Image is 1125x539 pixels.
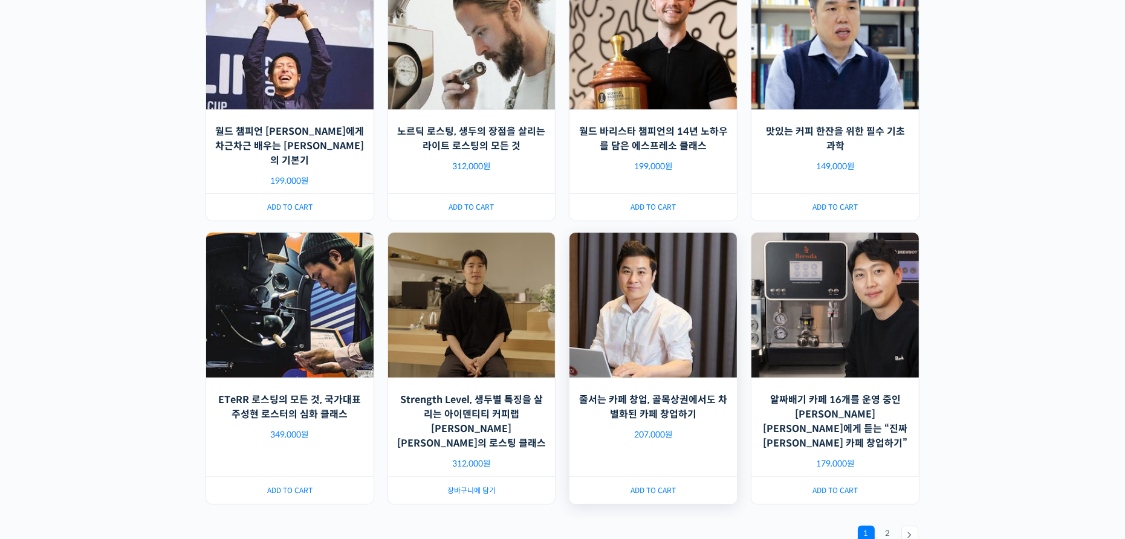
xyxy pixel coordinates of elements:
[452,459,491,469] bdi: 312,000
[569,120,737,158] h2: 월드 바리스타 챔피언의 14년 노하우를 담은 에스프레소 클래스
[388,233,556,476] a: Strength Level, 생두별 특징을 살리는 아이덴티티 커피랩 [PERSON_NAME] [PERSON_NAME]의 로스팅 클래스 312,000원
[270,176,309,186] bdi: 199,000
[206,120,374,173] h2: 월드 챔피언 [PERSON_NAME]에게 차근차근 배우는 [PERSON_NAME]의 기본기
[569,388,737,427] h2: 줄서는 카페 창업, 골목상권에서도 차별화된 카페 창업하기
[816,161,855,172] bdi: 149,000
[634,161,673,172] bdi: 199,000
[569,193,737,221] a: "월드 바리스타 챔피언의 14년 노하우를 담은 에스프레소 클래스"에 대해 자세히 알아보기
[816,459,855,469] bdi: 179,000
[569,476,737,504] a: "줄서는 카페 창업, 골목상권에서도 차별화된 카페 창업하기"에 대해 자세히 알아보기
[187,401,201,411] span: 설정
[751,193,919,221] a: "맛있는 커피 한잔을 위한 필수 기초 과학"에 대해 자세히 알아보기
[206,193,374,221] a: "월드 챔피언 테츠 카스야에게 차근차근 배우는 브루잉의 기본기"에 대해 자세히 알아보기
[301,176,309,186] span: 원
[388,388,556,456] h2: Strength Level, 생두별 특징을 살리는 아이덴티티 커피랩 [PERSON_NAME] [PERSON_NAME]의 로스팅 클래스
[751,476,919,504] a: "알짜배기 카페 16개를 운영 중인 안태환 대표에게 듣는 "진짜 돈 버는 카페 창업하기""에 대해 자세히 알아보기
[483,459,491,469] span: 원
[80,383,156,413] a: 대화
[847,161,855,172] span: 원
[847,459,855,469] span: 원
[206,388,374,427] h2: ETeRR 로스팅의 모든 것, 국가대표 주성현 로스터의 심화 클래스
[569,233,737,462] a: 줄서는 카페 창업, 골목상권에서도 차별화된 카페 창업하기 207,000원
[751,233,919,476] a: 알짜배기 카페 16개를 운영 중인 [PERSON_NAME] [PERSON_NAME]에게 듣는 “진짜 [PERSON_NAME] 카페 창업하기” 179,000원
[751,120,919,158] h2: 맛있는 커피 한잔을 위한 필수 기초 과학
[665,161,673,172] span: 원
[111,402,125,412] span: 대화
[634,430,673,440] bdi: 207,000
[483,161,491,172] span: 원
[665,430,673,440] span: 원
[38,401,45,411] span: 홈
[270,430,309,440] bdi: 349,000
[206,233,374,462] a: ETeRR 로스팅의 모든 것, 국가대표 주성현 로스터의 심화 클래스 349,000원
[206,476,374,504] a: "ETeRR 로스팅의 모든 것, 국가대표 주성현 로스터의 심화 클래스"에 대해 자세히 알아보기
[4,383,80,413] a: 홈
[388,476,556,504] a: 장바구니에 추가: "Strength Level, 생두별 특징을 살리는 아이덴티티 커피랩 윤원균 대표의 로스팅 클래스"
[751,388,919,456] h2: 알짜배기 카페 16개를 운영 중인 [PERSON_NAME] [PERSON_NAME]에게 듣는 “진짜 [PERSON_NAME] 카페 창업하기”
[452,161,491,172] bdi: 312,000
[388,120,556,158] h2: 노르딕 로스팅, 생두의 장점을 살리는 라이트 로스팅의 모든 것
[301,430,309,440] span: 원
[388,193,556,221] a: "노르딕 로스팅, 생두의 장점을 살리는 라이트 로스팅의 모든 것"에 대해 자세히 알아보기
[156,383,232,413] a: 설정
